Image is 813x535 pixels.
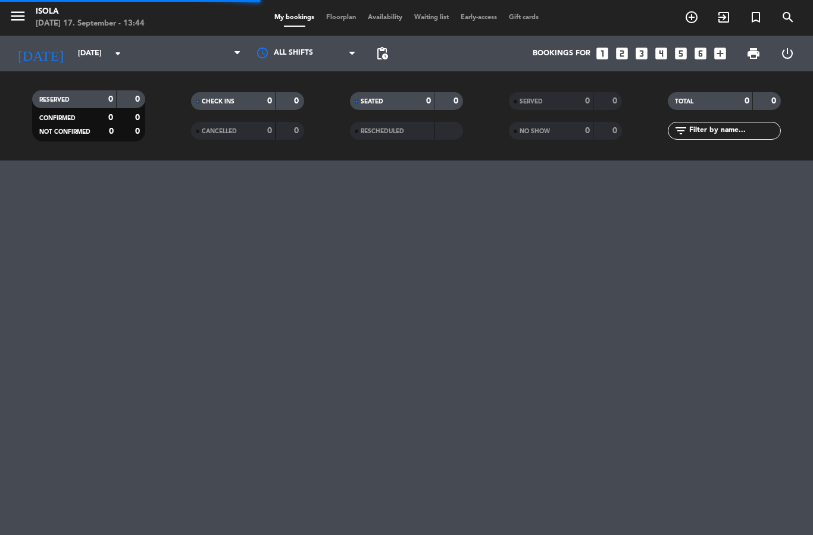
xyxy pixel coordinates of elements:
[520,99,543,105] span: SERVED
[408,14,455,21] span: Waiting list
[202,99,234,105] span: CHECK INS
[375,46,389,61] span: pending_actions
[533,49,590,58] span: Bookings for
[634,46,649,61] i: looks_3
[267,127,272,135] strong: 0
[503,14,545,21] span: Gift cards
[772,7,804,27] span: SEARCH
[771,97,778,105] strong: 0
[745,97,749,105] strong: 0
[674,124,688,138] i: filter_list
[595,46,610,61] i: looks_one
[294,97,301,105] strong: 0
[653,46,669,61] i: looks_4
[267,97,272,105] strong: 0
[36,18,145,30] div: [DATE] 17. September - 13:44
[746,46,761,61] span: print
[135,127,142,136] strong: 0
[781,10,795,24] i: search
[9,7,27,29] button: menu
[39,129,90,135] span: NOT CONFIRMED
[684,10,699,24] i: add_circle_outline
[712,46,728,61] i: add_box
[268,14,320,21] span: My bookings
[740,7,772,27] span: Special reservation
[673,46,689,61] i: looks_5
[585,127,590,135] strong: 0
[708,7,740,27] span: WALK IN
[39,97,70,103] span: RESERVED
[36,6,145,18] div: Isola
[135,114,142,122] strong: 0
[585,97,590,105] strong: 0
[135,95,142,103] strong: 0
[676,7,708,27] span: BOOK TABLE
[454,97,461,105] strong: 0
[688,124,780,137] input: Filter by name...
[614,46,630,61] i: looks_two
[109,127,114,136] strong: 0
[780,46,795,61] i: power_settings_new
[111,46,125,61] i: arrow_drop_down
[612,127,620,135] strong: 0
[320,14,362,21] span: Floorplan
[39,115,76,121] span: CONFIRMED
[770,36,804,71] div: LOG OUT
[455,14,503,21] span: Early-access
[693,46,708,61] i: looks_6
[362,14,408,21] span: Availability
[108,114,113,122] strong: 0
[426,97,431,105] strong: 0
[612,97,620,105] strong: 0
[9,40,72,67] i: [DATE]
[520,128,550,134] span: NO SHOW
[202,128,237,134] span: CANCELLED
[749,10,763,24] i: turned_in_not
[9,7,27,25] i: menu
[108,95,113,103] strong: 0
[294,127,301,135] strong: 0
[717,10,731,24] i: exit_to_app
[361,99,383,105] span: SEATED
[675,99,693,105] span: TOTAL
[361,128,404,134] span: RESCHEDULED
